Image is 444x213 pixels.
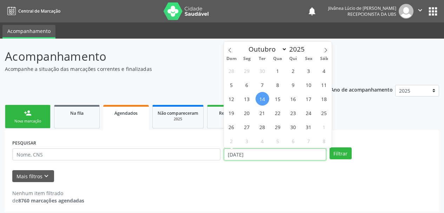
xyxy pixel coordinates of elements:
[256,120,269,134] span: Outubro 28, 2025
[286,78,300,92] span: Outubro 9, 2025
[302,120,316,134] span: Outubro 31, 2025
[5,48,309,65] p: Acompanhamento
[224,148,326,160] input: Selecione um intervalo
[317,106,331,120] span: Outubro 25, 2025
[114,110,138,116] span: Agendados
[70,110,84,116] span: Na fila
[245,44,287,54] select: Month
[328,5,396,11] div: Jilvânea Lúcio de [PERSON_NAME]
[317,134,331,148] span: Novembro 8, 2025
[42,172,50,180] i: keyboard_arrow_down
[239,56,254,61] span: Seg
[286,120,300,134] span: Outubro 30, 2025
[286,64,300,78] span: Outubro 2, 2025
[317,92,331,106] span: Outubro 18, 2025
[347,11,396,17] span: Recepcionista da UBS
[5,5,60,17] a: Central de Marcação
[225,120,238,134] span: Outubro 26, 2025
[271,78,285,92] span: Outubro 8, 2025
[2,25,55,39] a: Acompanhamento
[302,64,316,78] span: Outubro 3, 2025
[302,78,316,92] span: Outubro 10, 2025
[317,120,331,134] span: Novembro 1, 2025
[271,120,285,134] span: Outubro 29, 2025
[12,189,84,197] div: Nenhum item filtrado
[12,197,84,204] div: de
[286,106,300,120] span: Outubro 23, 2025
[18,197,84,204] strong: 8760 marcações agendadas
[18,8,60,14] span: Central de Marcação
[270,56,285,61] span: Qua
[302,134,316,148] span: Novembro 7, 2025
[240,120,254,134] span: Outubro 27, 2025
[302,92,316,106] span: Outubro 17, 2025
[271,106,285,120] span: Outubro 22, 2025
[158,110,198,116] span: Não compareceram
[317,78,331,92] span: Outubro 11, 2025
[158,117,198,122] div: 2025
[399,4,413,19] img: img
[240,78,254,92] span: Outubro 6, 2025
[256,78,269,92] span: Outubro 7, 2025
[331,85,393,94] p: Ano de acompanhamento
[271,92,285,106] span: Outubro 15, 2025
[286,92,300,106] span: Outubro 16, 2025
[302,106,316,120] span: Outubro 24, 2025
[240,92,254,106] span: Outubro 13, 2025
[256,64,269,78] span: Setembro 30, 2025
[285,56,301,61] span: Qui
[212,117,247,122] div: 2025
[5,65,309,73] p: Acompanhe a situação das marcações correntes e finalizadas
[256,92,269,106] span: Outubro 14, 2025
[287,45,310,54] input: Year
[256,106,269,120] span: Outubro 21, 2025
[317,64,331,78] span: Outubro 4, 2025
[12,138,36,148] label: PESQUISAR
[224,56,239,61] span: Dom
[225,106,238,120] span: Outubro 19, 2025
[256,134,269,148] span: Novembro 4, 2025
[225,134,238,148] span: Novembro 2, 2025
[240,64,254,78] span: Setembro 29, 2025
[225,64,238,78] span: Setembro 28, 2025
[12,170,54,182] button: Mais filtroskeyboard_arrow_down
[219,110,241,116] span: Resolvidos
[10,119,45,124] div: Nova marcação
[24,109,32,117] div: person_add
[286,134,300,148] span: Novembro 6, 2025
[271,64,285,78] span: Outubro 1, 2025
[301,56,316,61] span: Sex
[254,56,270,61] span: Ter
[271,134,285,148] span: Novembro 5, 2025
[240,106,254,120] span: Outubro 20, 2025
[240,134,254,148] span: Novembro 3, 2025
[225,92,238,106] span: Outubro 12, 2025
[416,6,424,14] i: 
[330,147,352,159] button: Filtrar
[225,78,238,92] span: Outubro 5, 2025
[307,6,317,16] button: notifications
[316,56,332,61] span: Sáb
[427,5,439,18] button: apps
[12,148,220,160] input: Nome, CNS
[413,4,427,19] button: 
